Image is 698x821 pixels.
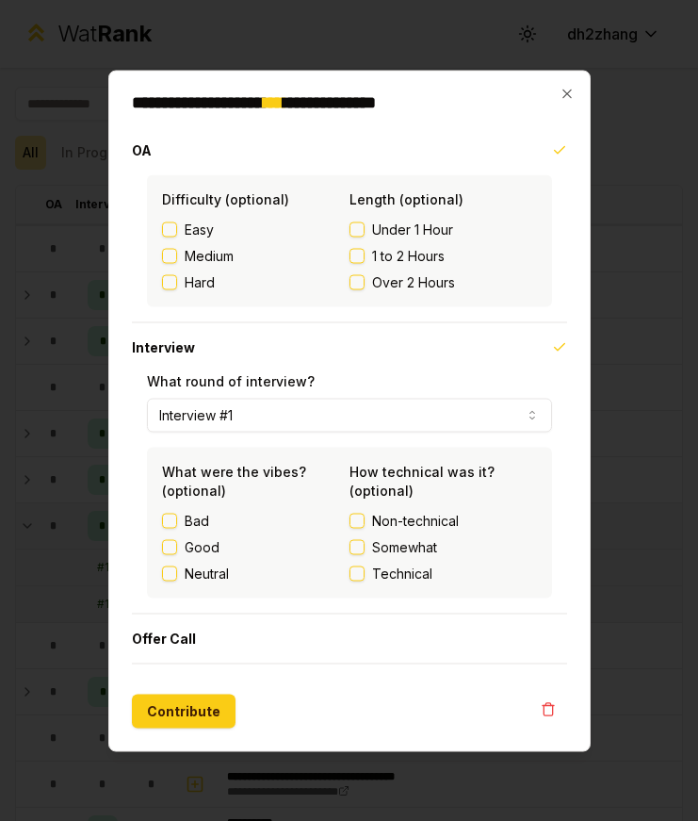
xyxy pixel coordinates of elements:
[372,220,453,238] span: Under 1 Hour
[147,372,315,388] label: What round of interview?
[162,274,177,289] button: Hard
[349,274,365,289] button: Over 2 Hours
[349,539,365,554] button: Somewhat
[372,246,445,265] span: 1 to 2 Hours
[349,566,365,581] button: Technical
[372,537,437,556] span: Somewhat
[132,614,567,663] button: Offer Call
[162,222,177,237] button: Easy
[349,463,495,498] label: How technical was it? (optional)
[349,222,365,237] button: Under 1 Hour
[372,564,432,583] span: Technical
[349,248,365,263] button: 1 to 2 Hours
[132,322,567,371] button: Interview
[162,248,177,263] button: Medium
[372,272,455,291] span: Over 2 Hours
[349,513,365,528] button: Non-technical
[349,190,463,206] label: Length (optional)
[185,537,219,556] label: Good
[132,174,567,321] div: OA
[185,272,215,291] span: Hard
[132,694,235,728] button: Contribute
[162,463,306,498] label: What were the vibes? (optional)
[372,511,459,530] span: Non-technical
[132,125,567,174] button: OA
[185,246,234,265] span: Medium
[132,371,567,613] div: Interview
[185,511,209,530] label: Bad
[185,220,214,238] span: Easy
[162,190,289,206] label: Difficulty (optional)
[185,564,229,583] label: Neutral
